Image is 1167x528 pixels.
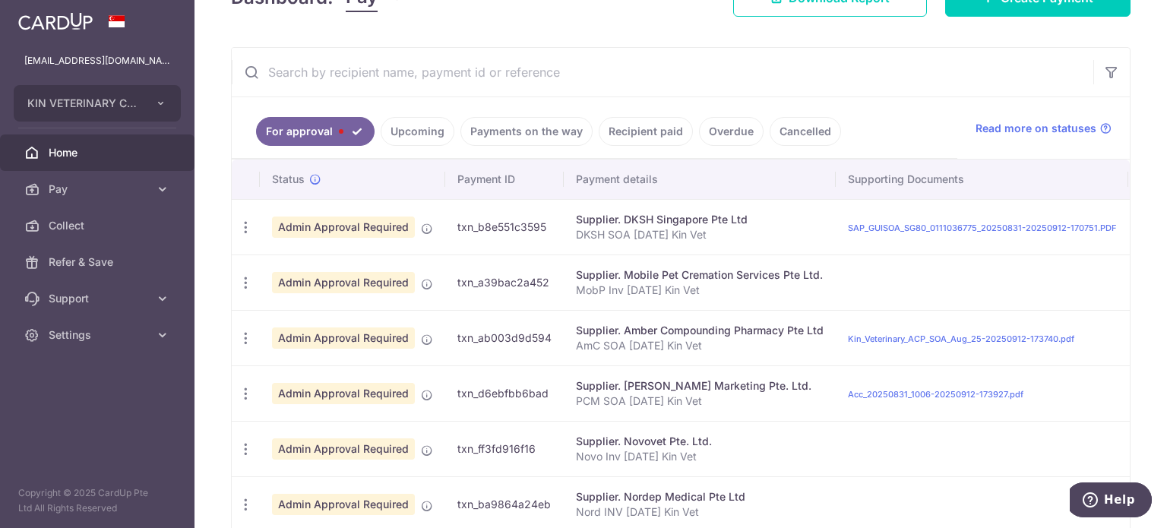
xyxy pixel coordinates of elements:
div: Supplier. [PERSON_NAME] Marketing Pte. Ltd. [576,378,824,394]
td: txn_a39bac2a452 [445,255,564,310]
span: Admin Approval Required [272,438,415,460]
a: Overdue [699,117,764,146]
p: [EMAIL_ADDRESS][DOMAIN_NAME] [24,53,170,68]
a: Cancelled [770,117,841,146]
span: Settings [49,327,149,343]
p: Nord INV [DATE] Kin Vet [576,504,824,520]
iframe: Opens a widget where you can find more information [1070,482,1152,520]
span: KIN VETERINARY CLINIC PTE. LTD. [27,96,140,111]
a: Upcoming [381,117,454,146]
div: Supplier. Nordep Medical Pte Ltd [576,489,824,504]
span: Support [49,291,149,306]
span: Admin Approval Required [272,494,415,515]
span: Refer & Save [49,255,149,270]
a: SAP_GUISOA_SG80_0111036775_20250831-20250912-170751.PDF [848,223,1116,233]
span: Admin Approval Required [272,327,415,349]
td: txn_ab003d9d594 [445,310,564,365]
img: CardUp [18,12,93,30]
div: Supplier. Novovet Pte. Ltd. [576,434,824,449]
div: Supplier. DKSH Singapore Pte Ltd [576,212,824,227]
th: Payment details [564,160,836,199]
span: Admin Approval Required [272,383,415,404]
a: Payments on the way [460,117,593,146]
td: txn_d6ebfbb6bad [445,365,564,421]
input: Search by recipient name, payment id or reference [232,48,1093,96]
div: Supplier. Mobile Pet Cremation Services Pte Ltd. [576,267,824,283]
span: Read more on statuses [976,121,1096,136]
p: AmC SOA [DATE] Kin Vet [576,338,824,353]
a: Recipient paid [599,117,693,146]
span: Help [34,11,65,24]
td: txn_b8e551c3595 [445,199,564,255]
a: Kin_Veterinary_ACP_SOA_Aug_25-20250912-173740.pdf [848,334,1074,344]
p: MobP Inv [DATE] Kin Vet [576,283,824,298]
span: Pay [49,182,149,197]
a: Read more on statuses [976,121,1112,136]
td: txn_ff3fd916f16 [445,421,564,476]
th: Payment ID [445,160,564,199]
span: Status [272,172,305,187]
span: Home [49,145,149,160]
p: DKSH SOA [DATE] Kin Vet [576,227,824,242]
span: Admin Approval Required [272,272,415,293]
button: KIN VETERINARY CLINIC PTE. LTD. [14,85,181,122]
th: Supporting Documents [836,160,1128,199]
span: Admin Approval Required [272,217,415,238]
p: PCM SOA [DATE] Kin Vet [576,394,824,409]
div: Supplier. Amber Compounding Pharmacy Pte Ltd [576,323,824,338]
p: Novo Inv [DATE] Kin Vet [576,449,824,464]
a: Acc_20250831_1006-20250912-173927.pdf [848,389,1023,400]
span: Collect [49,218,149,233]
a: For approval [256,117,375,146]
